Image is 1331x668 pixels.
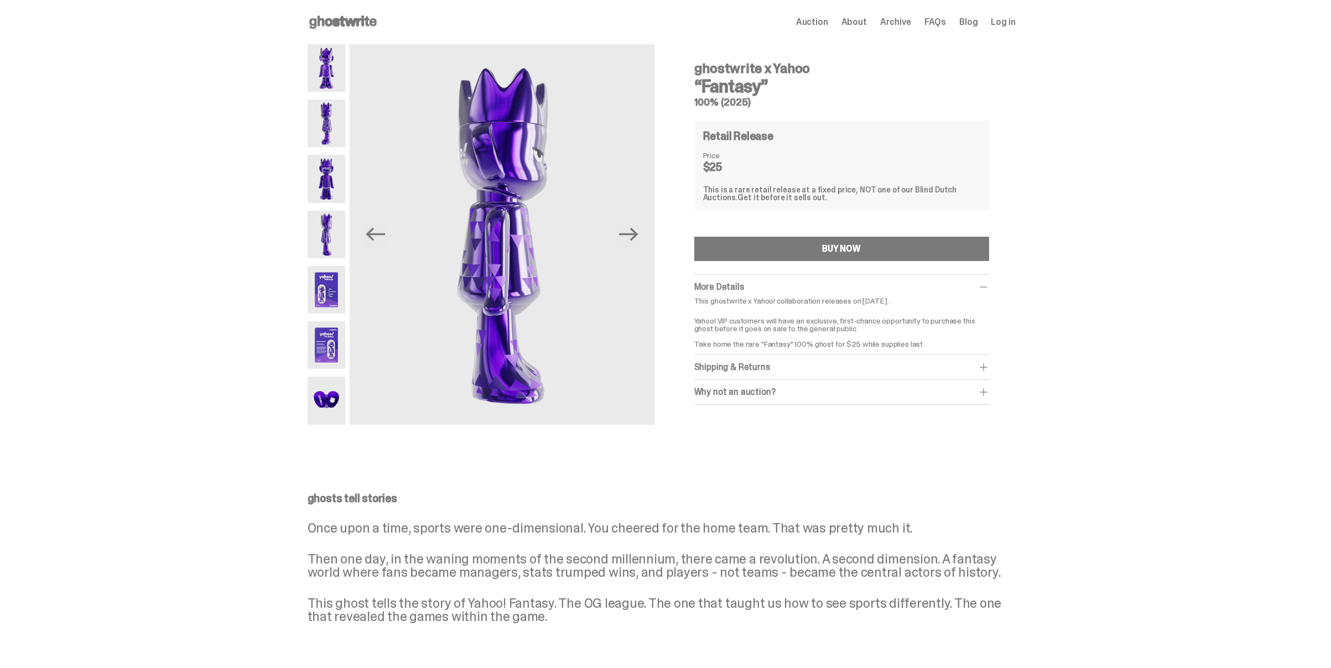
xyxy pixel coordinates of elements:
img: Yahoo-HG---7.png [308,377,346,424]
a: About [841,18,867,27]
button: BUY NOW [694,237,989,261]
p: Yahoo! VIP customers will have an exclusive, first-chance opportunity to purchase this ghost befo... [694,309,989,348]
button: Previous [363,222,387,247]
h5: 100% (2025) [694,97,989,107]
a: Auction [796,18,828,27]
p: This ghost tells the story of Yahoo! Fantasy. The OG league. The one that taught us how to see sp... [308,597,1016,623]
div: This is a rare retail release at a fixed price, NOT one of our Blind Dutch Auctions. [703,186,980,201]
img: Yahoo-HG---2.png [308,100,346,147]
img: Yahoo-HG---6.png [308,321,346,369]
div: Why not an auction? [694,387,989,398]
button: Next [617,222,641,247]
dt: Price [703,152,758,159]
h3: “Fantasy” [694,77,989,95]
div: Shipping & Returns [694,362,989,373]
p: Once upon a time, sports were one-dimensional. You cheered for the home team. That was pretty muc... [308,521,1016,535]
img: Yahoo-HG---1.png [308,44,346,92]
p: Then one day, in the waning moments of the second millennium, there came a revolution. A second d... [308,552,1016,579]
dd: $25 [703,161,758,173]
img: Yahoo-HG---3.png [308,155,346,202]
img: Yahoo-HG---4.png [308,211,346,258]
span: More Details [694,281,744,293]
img: Yahoo-HG---5.png [308,266,346,314]
div: BUY NOW [822,244,861,253]
p: ghosts tell stories [308,493,1016,504]
a: Blog [959,18,978,27]
img: Yahoo-HG---4.png [350,44,654,425]
h4: Retail Release [703,131,773,142]
a: FAQs [924,18,946,27]
p: This ghostwrite x Yahoo! collaboration releases on [DATE]. [694,297,989,305]
a: Archive [880,18,911,27]
a: Log in [991,18,1015,27]
span: Get it before it sells out. [737,192,827,202]
h4: ghostwrite x Yahoo [694,62,989,75]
